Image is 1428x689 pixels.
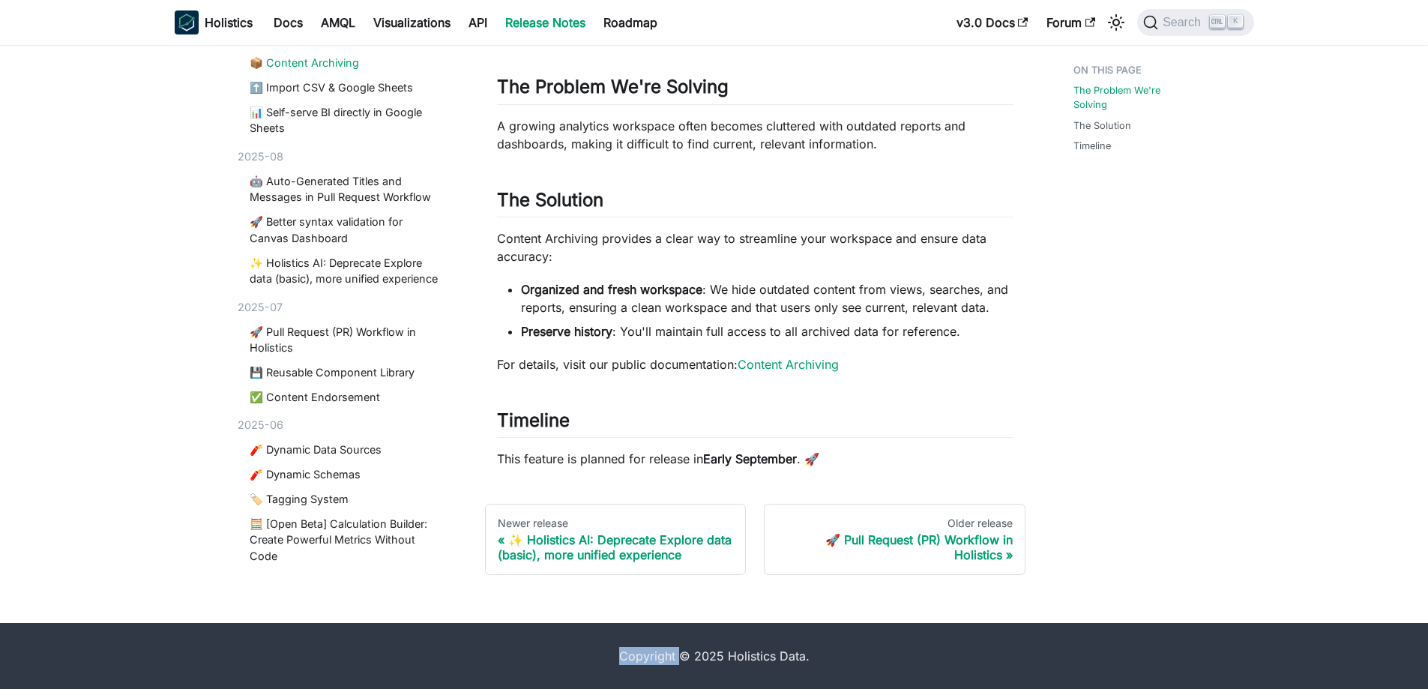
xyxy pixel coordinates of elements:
[312,10,364,34] a: AMQL
[777,532,1013,562] div: 🚀 Pull Request (PR) Workflow in Holistics
[764,504,1025,576] a: Older release🚀 Pull Request (PR) Workflow in Holistics
[497,189,1014,217] h2: The Solution
[521,322,1014,340] li: : You'll maintain full access to all archived data for reference.
[777,517,1013,530] div: Older release
[497,117,1014,153] p: A growing analytics workspace often becomes cluttered with outdated reports and dashboards, makin...
[238,148,449,165] div: 2025-08
[497,450,1014,468] p: This feature is planned for release in . 🚀
[250,214,443,247] a: 🚀 Better syntax validation for Canvas Dashboard
[250,55,443,72] a: 📦 Content Archiving
[1073,139,1111,153] a: Timeline
[1037,10,1104,34] a: Forum
[205,13,253,31] b: Holistics
[175,10,253,34] a: HolisticsHolistics
[250,442,443,459] a: 🧨 Dynamic Data Sources
[250,255,443,287] a: ✨ Holistics AI: Deprecate Explore data (basic), more unified experience
[1073,83,1184,112] a: The Problem We're Solving
[1158,16,1210,29] span: Search
[485,504,747,576] a: Newer release✨ Holistics AI: Deprecate Explore data (basic), more unified experience
[948,10,1037,34] a: v3.0 Docs
[238,299,449,316] div: 2025-07
[594,10,666,34] a: Roadmap
[265,10,312,34] a: Docs
[238,418,449,434] div: 2025-06
[250,389,443,406] a: ✅ Content Endorsement
[250,516,443,565] a: 🧮 [Open Beta] Calculation Builder: Create Powerful Metrics Without Code
[497,76,1014,104] h2: The Problem We're Solving
[498,532,734,562] div: ✨ Holistics AI: Deprecate Explore data (basic), more unified experience
[498,517,734,530] div: Newer release
[238,647,1191,665] div: Copyright © 2025 Holistics Data.
[497,355,1014,373] p: For details, visit our public documentation:
[497,409,1014,438] h2: Timeline
[485,504,1026,576] nav: Changelog item navigation
[521,282,702,297] strong: Organized and fresh workspace
[738,357,839,372] a: Content Archiving
[521,324,612,339] strong: Preserve history
[250,173,443,205] a: 🤖 Auto-Generated Titles and Messages in Pull Request Workflow
[703,451,797,466] strong: Early September
[1073,118,1131,133] a: The Solution
[175,10,199,34] img: Holistics
[250,104,443,136] a: 📊 Self-serve BI directly in Google Sheets
[250,491,443,508] a: 🏷️ Tagging System
[364,10,460,34] a: Visualizations
[250,467,443,484] a: 🧨 Dynamic Schemas
[460,10,496,34] a: API
[250,573,443,605] a: 🚀 New AQL Functions For Better Data Manipulation
[1228,15,1243,28] kbd: K
[250,79,443,96] a: ⬆️ Import CSV & Google Sheets
[521,280,1014,316] li: : We hide outdated content from views, searches, and reports, ensuring a clean workspace and that...
[1104,10,1128,34] button: Switch between dark and light mode (currently light mode)
[1137,9,1253,36] button: Search (Ctrl+K)
[250,365,443,382] a: 💾 Reusable Component Library
[496,10,594,34] a: Release Notes
[497,229,1014,265] p: Content Archiving provides a clear way to streamline your workspace and ensure data accuracy:
[250,324,443,356] a: 🚀 Pull Request (PR) Workflow in Holistics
